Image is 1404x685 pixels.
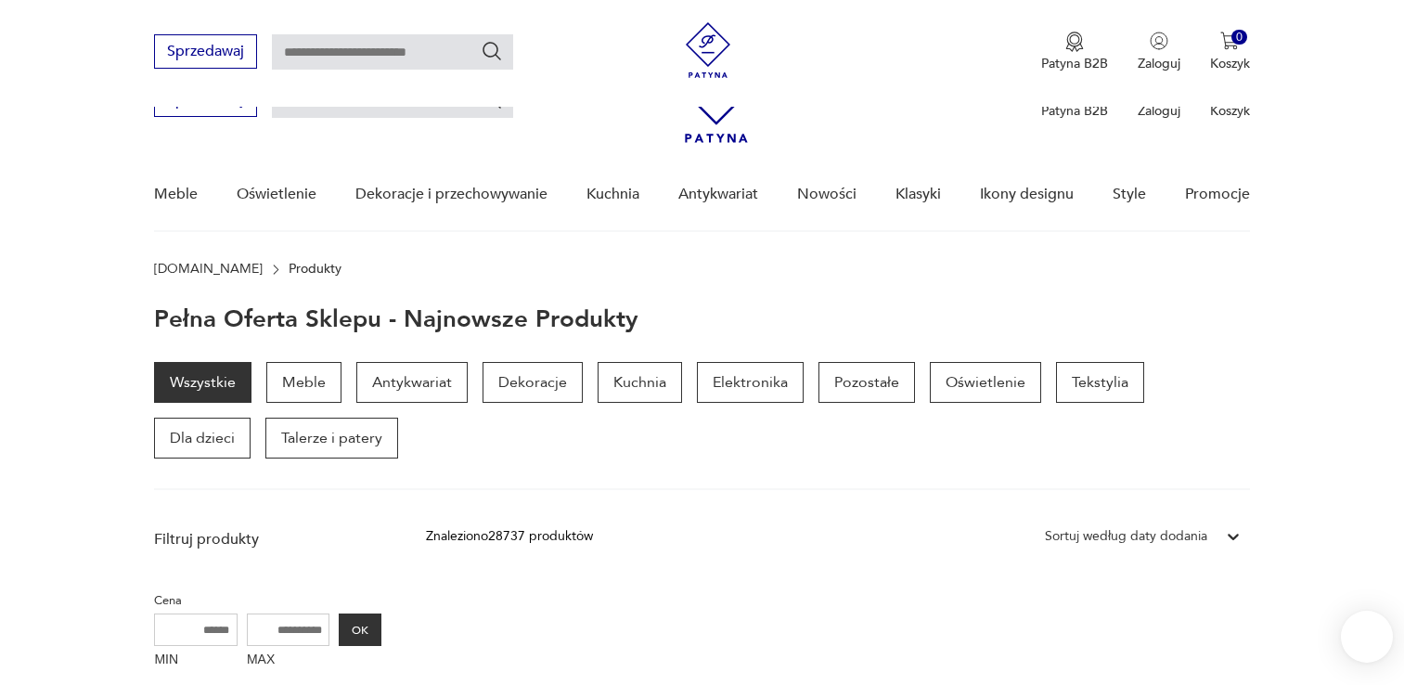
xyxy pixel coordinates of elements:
[797,159,857,230] a: Nowości
[154,590,381,611] p: Cena
[154,46,257,59] a: Sprzedawaj
[483,362,583,403] a: Dekoracje
[586,159,639,230] a: Kuchnia
[1210,32,1250,72] button: 0Koszyk
[154,362,251,403] a: Wszystkie
[154,95,257,108] a: Sprzedawaj
[1210,55,1250,72] p: Koszyk
[1113,159,1146,230] a: Style
[1138,32,1180,72] button: Zaloguj
[1065,32,1084,52] img: Ikona medalu
[356,362,468,403] a: Antykwariat
[697,362,804,403] a: Elektronika
[1150,32,1168,50] img: Ikonka użytkownika
[1056,362,1144,403] a: Tekstylia
[1220,32,1239,50] img: Ikona koszyka
[247,646,330,676] label: MAX
[266,362,341,403] a: Meble
[1041,55,1108,72] p: Patyna B2B
[1138,55,1180,72] p: Zaloguj
[289,262,341,277] p: Produkty
[598,362,682,403] a: Kuchnia
[154,306,638,332] h1: Pełna oferta sklepu - najnowsze produkty
[154,159,198,230] a: Meble
[980,159,1074,230] a: Ikony designu
[895,159,941,230] a: Klasyki
[1185,159,1250,230] a: Promocje
[1045,526,1207,547] div: Sortuj według daty dodania
[237,159,316,230] a: Oświetlenie
[154,262,263,277] a: [DOMAIN_NAME]
[154,34,257,69] button: Sprzedawaj
[678,159,758,230] a: Antykwariat
[265,418,398,459] a: Talerze i patery
[1041,32,1108,72] button: Patyna B2B
[1231,30,1247,45] div: 0
[930,362,1041,403] a: Oświetlenie
[680,22,736,78] img: Patyna - sklep z meblami i dekoracjami vintage
[355,159,547,230] a: Dekoracje i przechowywanie
[154,418,251,459] a: Dla dzieci
[339,614,381,646] button: OK
[154,646,238,676] label: MIN
[426,526,593,547] div: Znaleziono 28737 produktów
[1210,102,1250,120] p: Koszyk
[1138,102,1180,120] p: Zaloguj
[154,529,381,549] p: Filtruj produkty
[818,362,915,403] a: Pozostałe
[1041,32,1108,72] a: Ikona medaluPatyna B2B
[1341,611,1393,663] iframe: Smartsupp widget button
[481,40,503,62] button: Szukaj
[1041,102,1108,120] p: Patyna B2B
